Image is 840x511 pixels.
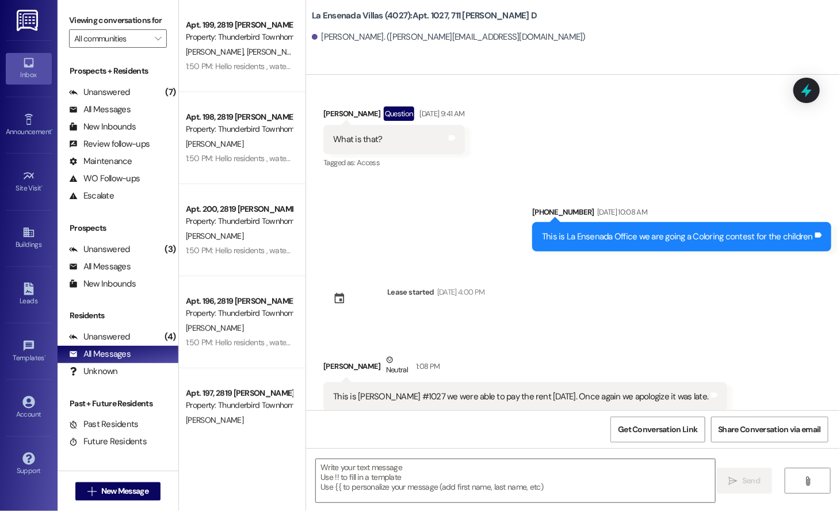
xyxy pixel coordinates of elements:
div: Apt. 196, 2819 [PERSON_NAME] [186,295,292,307]
span: • [44,352,46,360]
span: Access [357,158,380,167]
a: Inbox [6,53,52,84]
div: Property: Thunderbird Townhomes (4001) [186,123,292,135]
div: Residents [58,310,178,322]
div: [DATE] 10:08 AM [594,206,647,218]
a: Leads [6,279,52,310]
a: Account [6,392,52,424]
div: New Inbounds [69,278,136,290]
div: This is La Ensenada Office we are going a Coloring contest for the children [542,231,813,243]
label: Viewing conversations for [69,12,167,29]
div: Apt. 199, 2819 [PERSON_NAME] [186,19,292,31]
i:  [803,476,812,486]
div: [PERSON_NAME] [323,106,464,125]
span: [PERSON_NAME] [186,47,247,57]
div: Apt. 197, 2819 [PERSON_NAME] [186,387,292,399]
div: Apt. 198, 2819 [PERSON_NAME] [186,111,292,123]
div: Unknown [69,365,118,377]
div: 1:50 PM: Hello residents , water will be shut of for an emergency , sorry for the inconvenience . [186,245,497,255]
div: [DATE] 4:00 PM [434,286,485,298]
div: Lease started [387,286,434,298]
div: Neutral [384,354,410,378]
div: New Inbounds [69,121,136,133]
div: 1:08 PM [413,360,440,372]
div: [PERSON_NAME] [323,354,727,382]
div: Future Residents [69,436,147,448]
div: Escalate [69,190,114,202]
div: Question [384,106,414,121]
div: (7) [163,83,179,101]
span: [PERSON_NAME] [186,323,243,333]
span: Share Conversation via email [719,424,821,436]
i:  [729,476,738,486]
span: Get Conversation Link [618,424,697,436]
button: Send [717,468,773,494]
a: Support [6,449,52,480]
div: All Messages [69,348,131,360]
div: 1:50 PM: Hello residents , water will be shut of for an emergency , sorry for the inconvenience . [186,153,497,163]
div: [DATE] 9:41 AM [417,108,465,120]
button: Get Conversation Link [610,417,705,443]
span: • [51,126,53,134]
a: Templates • [6,336,52,367]
div: Property: Thunderbird Townhomes (4001) [186,215,292,227]
div: [PHONE_NUMBER] [532,206,831,222]
div: All Messages [69,104,131,116]
div: Tagged as: [323,154,464,171]
div: 1:50 PM: Hello residents , water will be shut of for an emergency , sorry for the inconvenience . [186,337,497,348]
button: Share Conversation via email [711,417,828,443]
i:  [155,34,161,43]
span: New Message [101,485,148,497]
span: [PERSON_NAME] [247,47,304,57]
div: Unanswered [69,86,130,98]
img: ResiDesk Logo [17,10,40,31]
span: • [41,182,43,190]
div: WO Follow-ups [69,173,140,185]
div: 1:50 PM: Hello residents , water will be shut of for an emergency , sorry for the inconvenience . [186,429,497,440]
a: Site Visit • [6,166,52,197]
a: Buildings [6,223,52,254]
div: (4) [162,328,179,346]
div: Maintenance [69,155,132,167]
div: Past Residents [69,418,139,430]
span: [PERSON_NAME] [186,139,243,149]
b: La Ensenada Villas (4027): Apt. 1027, 711 [PERSON_NAME] D [312,10,537,22]
div: This is [PERSON_NAME] #1027 we were able to pay the rent [DATE]. Once again we apologize it was l... [333,391,708,403]
div: Past + Future Residents [58,398,178,410]
input: All communities [74,29,148,48]
div: Property: Thunderbird Townhomes (4001) [186,31,292,43]
span: Send [742,475,760,487]
div: Apt. 200, 2819 [PERSON_NAME] [186,203,292,215]
div: Prospects [58,222,178,234]
div: Property: Thunderbird Townhomes (4001) [186,307,292,319]
span: [PERSON_NAME] [186,415,243,425]
div: [PERSON_NAME]. ([PERSON_NAME][EMAIL_ADDRESS][DOMAIN_NAME]) [312,31,586,43]
i:  [87,487,96,496]
div: Review follow-ups [69,138,150,150]
button: New Message [75,482,161,501]
div: 1:50 PM: Hello residents , water will be shut of for an emergency , sorry for the inconvenience . [186,61,497,71]
div: Prospects + Residents [58,65,178,77]
div: (3) [162,241,179,258]
div: Unanswered [69,331,130,343]
div: What is that? [333,134,382,146]
span: [PERSON_NAME] [186,231,243,241]
div: All Messages [69,261,131,273]
div: Property: Thunderbird Townhomes (4001) [186,399,292,411]
div: Unanswered [69,243,130,255]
